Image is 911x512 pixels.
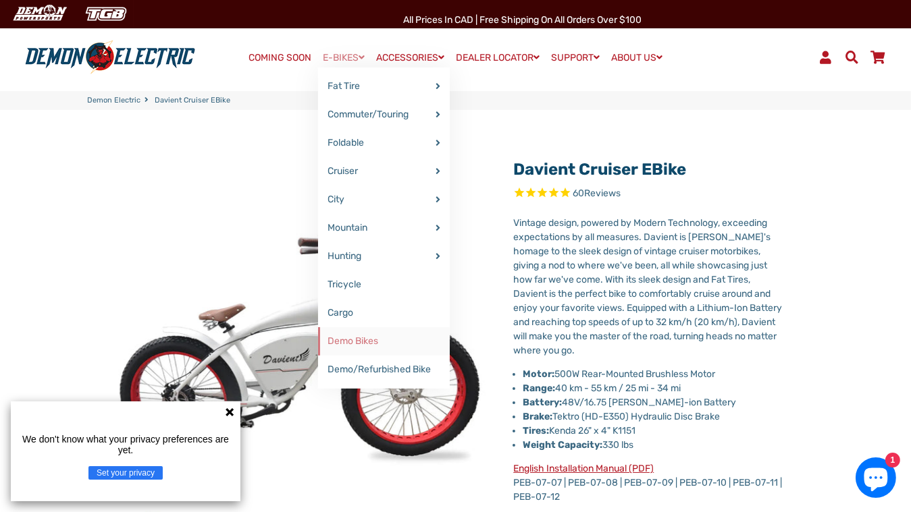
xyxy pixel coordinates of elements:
[523,382,555,394] strong: Range:
[318,157,450,186] a: Cruiser
[523,411,720,422] span: Tektro (HD-E350) Hydraulic Disc Brake
[606,48,667,67] a: ABOUT US
[244,49,316,67] a: COMING SOON
[513,216,783,358] p: Vintage design, powered by Modern Technology, exceeding expectations by all measures. Davient is ...
[523,397,562,408] strong: Battery:
[852,457,900,501] inbox-online-store-chat: Shopify online store chat
[523,368,554,380] strong: Motor:
[523,382,681,394] span: 40 km - 55 km / 25 mi - 34 mi
[16,434,235,455] p: We don't know what your privacy preferences are yet.
[318,271,450,299] a: Tricycle
[88,95,141,107] a: Demon Electric
[318,327,450,355] a: Demo Bikes
[371,48,449,67] a: ACCESSORIES
[155,95,231,107] span: Davient Cruiser eBike
[318,299,450,327] a: Cargo
[523,438,783,452] p: 330 lbs
[318,48,369,67] a: E-BIKES
[513,186,783,202] span: Rated 4.8 out of 5 stars 60 reviews
[523,425,549,436] strong: Tires:
[318,242,450,271] a: Hunting
[513,160,686,179] a: Davient Cruiser eBike
[554,368,715,380] span: 500W Rear-Mounted Brushless Motor
[523,439,602,451] strong: Weight Capacity:
[318,355,450,384] a: Demo/Refurbished Bike
[451,48,544,67] a: DEALER LOCATOR
[318,101,450,129] a: Commuter/Touring
[318,72,450,101] a: Fat Tire
[318,186,450,214] a: City
[523,397,736,408] span: 48V/16.75 [PERSON_NAME]-ion Battery
[88,466,163,480] button: Set your privacy
[523,425,635,436] span: Kenda 26" x 4" K1151
[513,463,654,474] a: English Installation Manual (PDF)
[546,48,604,67] a: SUPPORT
[20,40,200,75] img: Demon Electric logo
[318,214,450,242] a: Mountain
[573,188,621,199] span: 60 reviews
[513,463,782,503] span: PEB-07-07 | PEB-07-08 | PEB-07-09 | PEB-07-10 | PEB-07-11 | PEB-07-12
[7,3,72,25] img: Demon Electric
[584,188,621,199] span: Reviews
[78,3,134,25] img: TGB Canada
[523,411,552,422] strong: Brake:
[318,129,450,157] a: Foldable
[403,14,642,26] span: All Prices in CAD | Free shipping on all orders over $100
